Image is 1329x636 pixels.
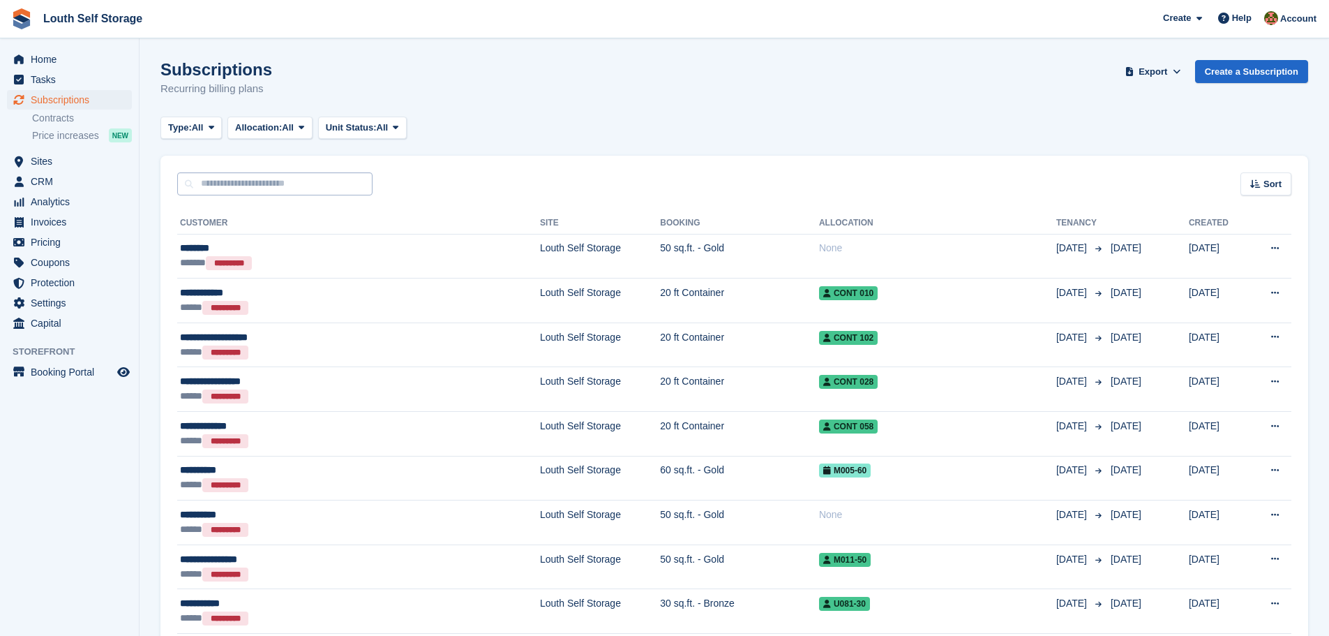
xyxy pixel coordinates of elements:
span: [DATE] [1111,464,1141,475]
a: menu [7,172,132,191]
span: Settings [31,293,114,313]
span: U081-30 [819,597,870,611]
span: Pricing [31,232,114,252]
th: Customer [177,212,540,235]
span: Storefront [13,345,139,359]
td: 60 sq.ft. - Gold [660,456,819,501]
td: 50 sq.ft. - Gold [660,501,819,545]
button: Export [1122,60,1184,83]
td: 20 ft Container [660,279,819,323]
span: [DATE] [1056,330,1090,345]
td: 50 sq.ft. - Gold [660,545,819,589]
span: [DATE] [1111,242,1141,253]
h1: Subscriptions [160,60,272,79]
td: Louth Self Storage [540,367,660,412]
a: menu [7,151,132,171]
span: [DATE] [1111,376,1141,387]
td: [DATE] [1189,279,1248,323]
span: Export [1139,65,1167,79]
td: Louth Self Storage [540,456,660,501]
span: Home [31,50,114,69]
span: [DATE] [1111,598,1141,609]
span: [DATE] [1056,552,1090,567]
a: menu [7,212,132,232]
span: [DATE] [1056,463,1090,478]
span: M005-60 [819,464,871,478]
a: Create a Subscription [1195,60,1308,83]
th: Site [540,212,660,235]
span: [DATE] [1056,374,1090,389]
span: [DATE] [1111,332,1141,343]
td: [DATE] [1189,367,1248,412]
td: [DATE] [1189,323,1248,367]
span: Cont 058 [819,420,878,434]
span: Account [1280,12,1316,26]
span: [DATE] [1056,419,1090,434]
button: Type: All [160,117,222,140]
span: All [192,121,204,135]
td: [DATE] [1189,412,1248,457]
span: Tasks [31,70,114,89]
td: Louth Self Storage [540,545,660,589]
button: Allocation: All [227,117,313,140]
div: NEW [109,128,132,142]
span: Help [1232,11,1252,25]
span: Analytics [31,192,114,212]
th: Allocation [819,212,1056,235]
span: Invoices [31,212,114,232]
td: Louth Self Storage [540,589,660,634]
a: menu [7,70,132,89]
span: M011-50 [819,553,871,567]
a: menu [7,192,132,212]
a: menu [7,253,132,272]
span: Capital [31,313,114,333]
td: [DATE] [1189,589,1248,634]
td: Louth Self Storage [540,279,660,323]
a: menu [7,273,132,293]
td: Louth Self Storage [540,501,660,545]
span: Cont 028 [819,375,878,389]
span: Price increases [32,129,99,142]
span: Create [1163,11,1191,25]
a: menu [7,313,132,333]
span: CRM [31,172,114,191]
span: [DATE] [1056,508,1090,522]
span: Unit Status: [326,121,377,135]
td: 30 sq.ft. - Bronze [660,589,819,634]
td: [DATE] [1189,456,1248,501]
td: 50 sq.ft. - Gold [660,234,819,279]
td: 20 ft Container [660,367,819,412]
span: Cont 102 [819,331,878,345]
span: [DATE] [1111,420,1141,431]
span: All [377,121,389,135]
th: Created [1189,212,1248,235]
span: Allocation: [235,121,282,135]
div: None [819,241,1056,256]
td: [DATE] [1189,545,1248,589]
a: menu [7,293,132,313]
span: Sort [1263,177,1282,191]
a: Preview store [115,364,132,380]
img: stora-icon-8386f47178a22dfd0bd8f6a31ec36ba5ce8667c1dd55bd0f319d3a0aa187defe.svg [11,8,32,29]
td: Louth Self Storage [540,412,660,457]
a: menu [7,50,132,69]
span: [DATE] [1056,286,1090,300]
p: Recurring billing plans [160,81,272,97]
span: Booking Portal [31,362,114,382]
span: [DATE] [1111,287,1141,298]
span: [DATE] [1111,554,1141,565]
span: [DATE] [1111,509,1141,520]
span: [DATE] [1056,596,1090,611]
a: menu [7,362,132,382]
img: Andy Smith [1264,11,1278,25]
td: Louth Self Storage [540,323,660,367]
a: menu [7,90,132,110]
div: None [819,508,1056,522]
a: Price increases NEW [32,128,132,143]
span: All [282,121,294,135]
th: Booking [660,212,819,235]
span: Coupons [31,253,114,272]
span: [DATE] [1056,241,1090,256]
a: Contracts [32,112,132,125]
td: Louth Self Storage [540,234,660,279]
